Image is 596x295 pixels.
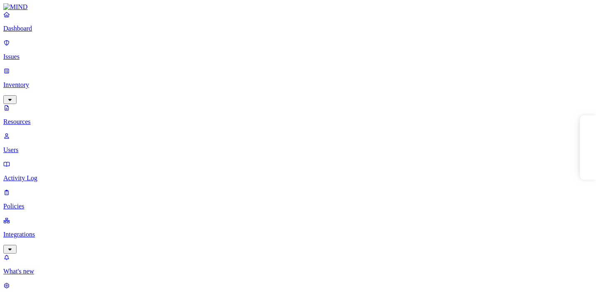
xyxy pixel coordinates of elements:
[3,174,593,182] p: Activity Log
[3,39,593,60] a: Issues
[3,3,28,11] img: MIND
[3,254,593,275] a: What's new
[3,53,593,60] p: Issues
[3,25,593,32] p: Dashboard
[3,3,593,11] a: MIND
[3,132,593,154] a: Users
[3,203,593,210] p: Policies
[3,189,593,210] a: Policies
[3,146,593,154] p: Users
[3,104,593,126] a: Resources
[3,67,593,103] a: Inventory
[3,217,593,252] a: Integrations
[3,11,593,32] a: Dashboard
[3,81,593,89] p: Inventory
[3,231,593,238] p: Integrations
[3,160,593,182] a: Activity Log
[3,268,593,275] p: What's new
[3,118,593,126] p: Resources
